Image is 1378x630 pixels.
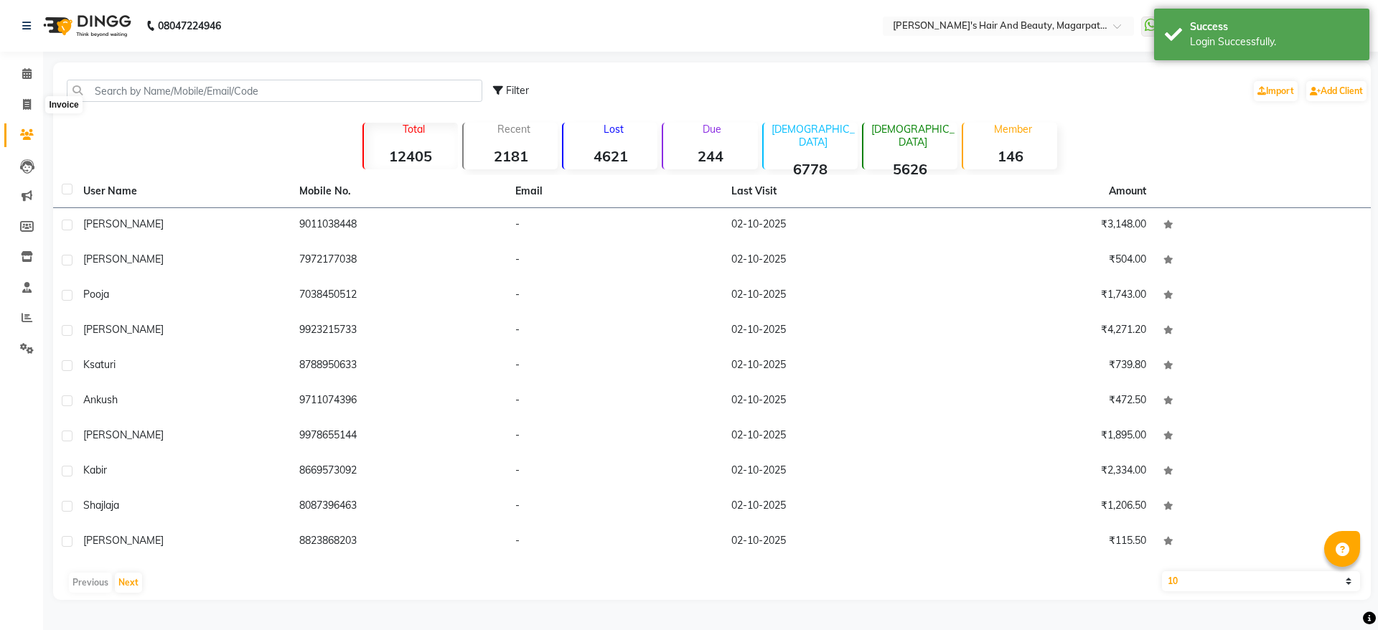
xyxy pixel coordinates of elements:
[370,123,458,136] p: Total
[963,147,1057,165] strong: 146
[507,525,723,560] td: -
[723,208,939,243] td: 02-10-2025
[67,80,482,102] input: Search by Name/Mobile/Email/Code
[1306,81,1367,101] a: Add Client
[291,489,507,525] td: 8087396463
[939,208,1155,243] td: ₹3,148.00
[158,6,221,46] b: 08047224946
[723,349,939,384] td: 02-10-2025
[764,160,858,178] strong: 6778
[939,384,1155,419] td: ₹472.50
[723,525,939,560] td: 02-10-2025
[507,175,723,208] th: Email
[939,278,1155,314] td: ₹1,743.00
[507,208,723,243] td: -
[291,243,507,278] td: 7972177038
[507,384,723,419] td: -
[563,147,657,165] strong: 4621
[939,525,1155,560] td: ₹115.50
[939,349,1155,384] td: ₹739.80
[1318,573,1364,616] iframe: chat widget
[723,314,939,349] td: 02-10-2025
[83,253,164,265] span: [PERSON_NAME]
[291,525,507,560] td: 8823868203
[939,314,1155,349] td: ₹4,271.20
[939,419,1155,454] td: ₹1,895.00
[291,384,507,419] td: 9711074396
[83,358,116,371] span: ksaturi
[83,393,118,406] span: Ankush
[83,323,164,336] span: [PERSON_NAME]
[569,123,657,136] p: Lost
[83,288,109,301] span: pooja
[75,175,291,208] th: User Name
[969,123,1057,136] p: Member
[723,489,939,525] td: 02-10-2025
[507,489,723,525] td: -
[507,349,723,384] td: -
[507,314,723,349] td: -
[464,147,558,165] strong: 2181
[723,175,939,208] th: Last Visit
[666,123,757,136] p: Due
[291,175,507,208] th: Mobile No.
[1254,81,1298,101] a: Import
[291,208,507,243] td: 9011038448
[506,84,529,97] span: Filter
[83,464,107,476] span: Kabir
[1100,175,1155,207] th: Amount
[723,278,939,314] td: 02-10-2025
[83,499,119,512] span: Shajlaja
[723,243,939,278] td: 02-10-2025
[507,243,723,278] td: -
[291,349,507,384] td: 8788950633
[83,217,164,230] span: [PERSON_NAME]
[364,147,458,165] strong: 12405
[83,428,164,441] span: [PERSON_NAME]
[869,123,957,149] p: [DEMOGRAPHIC_DATA]
[469,123,558,136] p: Recent
[723,454,939,489] td: 02-10-2025
[1190,19,1359,34] div: Success
[1190,34,1359,50] div: Login Successfully.
[507,419,723,454] td: -
[115,573,142,593] button: Next
[663,147,757,165] strong: 244
[37,6,135,46] img: logo
[45,96,82,113] div: Invoice
[507,278,723,314] td: -
[291,278,507,314] td: 7038450512
[507,454,723,489] td: -
[863,160,957,178] strong: 5626
[291,419,507,454] td: 9978655144
[939,489,1155,525] td: ₹1,206.50
[723,384,939,419] td: 02-10-2025
[83,534,164,547] span: [PERSON_NAME]
[723,419,939,454] td: 02-10-2025
[769,123,858,149] p: [DEMOGRAPHIC_DATA]
[291,314,507,349] td: 9923215733
[939,243,1155,278] td: ₹504.00
[291,454,507,489] td: 8669573092
[939,454,1155,489] td: ₹2,334.00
